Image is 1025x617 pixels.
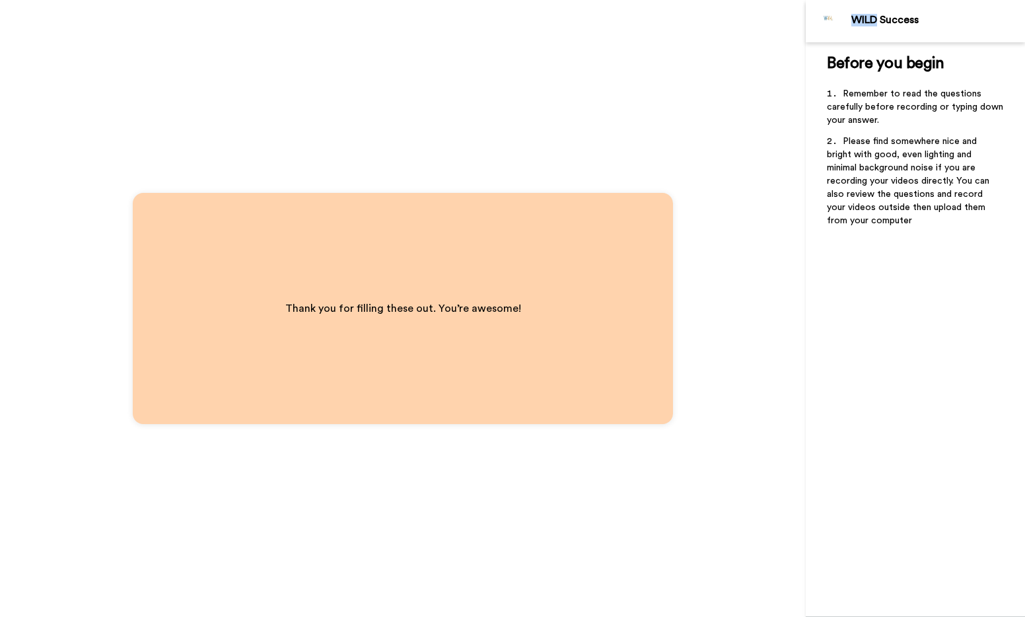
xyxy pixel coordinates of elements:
span: Thank you for filling these out. You’re awesome! [285,303,521,314]
img: Profile Image [813,5,845,37]
span: Please find somewhere nice and bright with good, even lighting and minimal background noise if yo... [827,137,992,225]
div: WILD Success [851,14,1024,26]
span: Before you begin [827,55,944,71]
span: Remember to read the questions carefully before recording or typing down your answer. [827,89,1006,125]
